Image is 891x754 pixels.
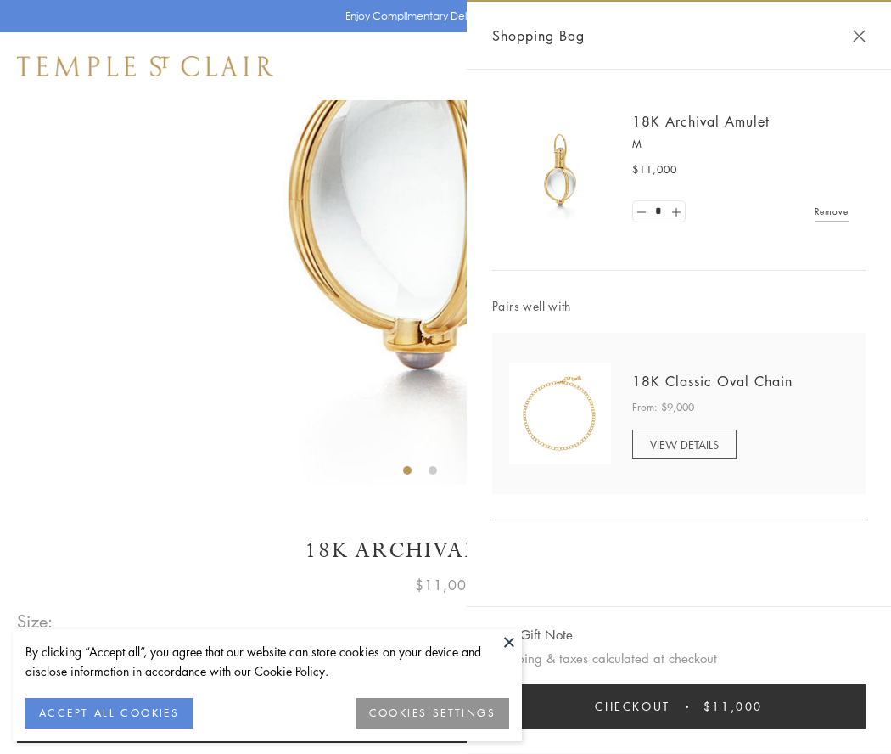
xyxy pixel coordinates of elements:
[17,56,273,76] img: Temple St. Clair
[632,399,694,416] span: From: $9,000
[492,648,866,669] p: Shipping & taxes calculated at checkout
[632,430,737,459] a: VIEW DETAILS
[815,202,849,221] a: Remove
[492,25,585,47] span: Shopping Bag
[595,697,670,716] span: Checkout
[356,698,509,729] button: COOKIES SETTINGS
[853,30,866,42] button: Close Shopping Bag
[509,119,611,221] img: 18K Archival Amulet
[492,684,866,729] button: Checkout $11,000
[632,112,770,131] a: 18K Archival Amulet
[632,161,677,178] span: $11,000
[509,363,611,464] img: N88865-OV18
[345,8,538,25] p: Enjoy Complimentary Delivery & Returns
[633,201,650,222] a: Set quantity to 0
[25,642,509,681] div: By clicking “Accept all”, you agree that our website can store cookies on your device and disclos...
[667,201,684,222] a: Set quantity to 2
[415,574,476,596] span: $11,000
[17,536,874,565] h1: 18K Archival Amulet
[492,296,866,316] span: Pairs well with
[703,697,763,716] span: $11,000
[632,136,849,153] p: M
[492,624,573,645] button: Add Gift Note
[632,372,793,391] a: 18K Classic Oval Chain
[650,436,719,453] span: VIEW DETAILS
[17,607,54,635] span: Size:
[25,698,193,729] button: ACCEPT ALL COOKIES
